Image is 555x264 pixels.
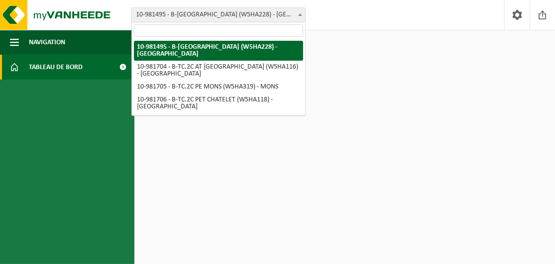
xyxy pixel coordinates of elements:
[134,81,303,93] li: 10-981705 - B-TC.2C PE MONS (W5HA319) - MONS
[132,8,305,22] span: 10-981495 - B-ST GARE MARCHIENNE AU PONT (W5HA228) - MARCHIENNE-AU-PONT
[134,93,303,113] li: 10-981706 - B-TC.2C PET CHATELET (W5HA118) - [GEOGRAPHIC_DATA]
[134,41,303,61] li: 10-981495 - B-[GEOGRAPHIC_DATA] (W5HA228) - [GEOGRAPHIC_DATA]
[29,30,65,55] span: Navigation
[134,61,303,81] li: 10-981704 - B-TC.2C AT [GEOGRAPHIC_DATA] (W5HA116) - [GEOGRAPHIC_DATA]
[131,7,306,22] span: 10-981495 - B-ST GARE MARCHIENNE AU PONT (W5HA228) - MARCHIENNE-AU-PONT
[29,55,83,80] span: Tableau de bord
